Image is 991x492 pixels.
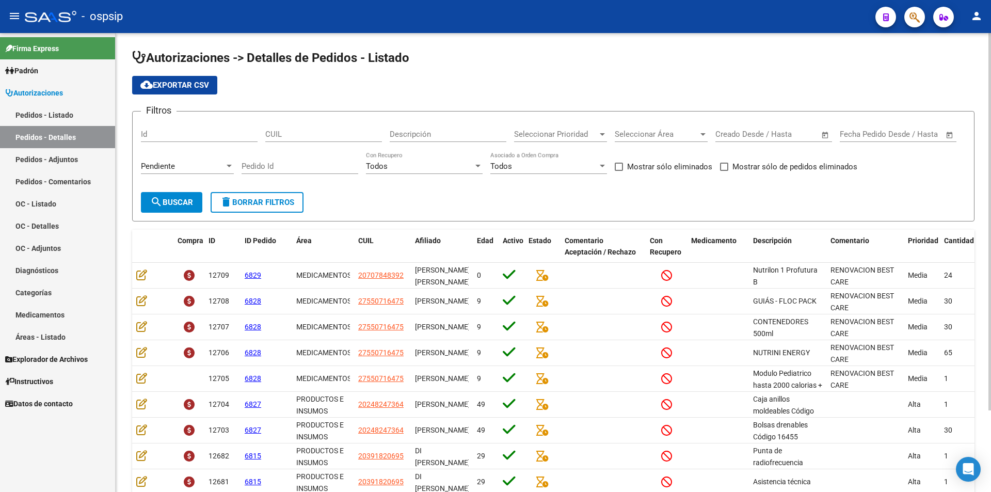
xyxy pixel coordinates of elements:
span: Afiliado [415,236,441,245]
span: NUTRINI ENERGY [753,348,810,357]
span: Mostrar sólo de pedidos eliminados [732,161,857,173]
span: 27550716475 [358,348,404,357]
span: Padrón [5,65,38,76]
span: 9 [477,348,481,357]
span: 6828 [245,374,261,383]
span: Explorador de Archivos [5,354,88,365]
span: PRODUCTOS E INSUMOS MEDICOS [296,447,344,479]
datatable-header-cell: Afiliado [411,230,473,264]
span: DI [PERSON_NAME] [415,447,470,467]
datatable-header-cell: Prioridad [904,230,940,264]
span: MEDICAMENTOS [296,374,351,383]
span: Comentario Aceptación / Rechazo [565,236,636,257]
span: RENOVACION BEST CARE [830,343,894,363]
span: Área [296,236,312,245]
span: ID [209,236,215,245]
span: Datos de contacto [5,398,73,409]
span: 9 [477,374,481,383]
input: End date [758,130,808,139]
span: GUIÁS - FLOC PACK [753,297,817,305]
span: Seleccionar Área [615,130,698,139]
span: 0 [477,271,481,279]
span: Activo [503,236,523,245]
button: Buscar [141,192,202,213]
mat-icon: search [150,196,163,208]
datatable-header-cell: CUIL [354,230,411,264]
span: 12682 [209,452,229,460]
span: Todos [490,162,512,171]
span: Con Recupero [650,236,681,257]
span: CONTENEDORES 500ml [753,318,808,338]
span: 6828 [245,297,261,305]
span: Firma Express [5,43,59,54]
span: 12703 [209,426,229,434]
span: Prioridad [908,236,938,245]
span: 6827 [245,426,261,434]
div: Media [908,321,936,333]
div: Alta [908,450,936,462]
span: 6829 [245,271,261,279]
span: 30 [944,297,952,305]
button: Open calendar [944,129,956,141]
span: Seleccionar Prioridad [514,130,598,139]
span: 20707848392 [358,271,404,279]
datatable-header-cell: Activo [499,230,524,264]
span: 1 [944,478,948,486]
span: RENOVACION BEST CARE [830,292,894,312]
span: 9 [477,323,481,331]
span: 12709 [209,271,229,279]
input: End date [883,130,933,139]
span: 12704 [209,400,229,408]
span: [PERSON_NAME] [415,400,470,408]
span: Instructivos [5,376,53,387]
span: RENOVACION BEST CARE [830,318,894,338]
span: ID Pedido [245,236,276,245]
datatable-header-cell: Descripción [749,230,826,264]
span: 30 [944,323,952,331]
span: PRODUCTOS E INSUMOS MEDICOS [296,421,344,453]
span: Comentario [830,236,869,245]
span: Autorizaciones -> Detalles de Pedidos - Listado [132,51,409,65]
span: 6827 [245,400,261,408]
span: Borrar Filtros [220,198,294,207]
span: [PERSON_NAME] [415,426,470,434]
span: Estado [529,236,551,245]
span: 6815 [245,452,261,460]
span: MEDICAMENTOS [296,348,351,357]
span: Caja anillos moldeables Código 120307 [753,395,814,427]
datatable-header-cell: Área [292,230,354,264]
span: MEDICAMENTOS [296,323,351,331]
div: Alta [908,476,936,488]
span: 27550716475 [358,323,404,331]
mat-icon: delete [220,196,232,208]
span: 6828 [245,348,261,357]
span: Todos [366,162,388,171]
span: RENOVACION BEST CARE [830,266,894,286]
span: 6828 [245,323,261,331]
datatable-header-cell: Estado [524,230,561,264]
mat-icon: menu [8,10,21,22]
span: 49 [477,426,485,434]
span: 1 [944,400,948,408]
span: Punta de radiofrecuencia [753,447,803,467]
span: Compra [178,236,203,245]
button: Open calendar [820,129,832,141]
span: 12681 [209,478,229,486]
span: 20248247364 [358,426,404,434]
span: 1 [944,452,948,460]
mat-icon: person [970,10,983,22]
h3: Filtros [141,103,177,118]
button: Exportar CSV [132,76,217,94]
span: Nutrilon 1 Profutura B [753,266,818,286]
datatable-header-cell: Cantidad [940,230,981,264]
span: Medicamento [691,236,737,245]
span: CUIL [358,236,374,245]
span: PRODUCTOS E INSUMOS MEDICOS [296,395,344,427]
span: 27550716475 [358,297,404,305]
datatable-header-cell: Comentario [826,230,904,264]
span: Exportar CSV [140,81,209,90]
datatable-header-cell: Compra [173,230,204,264]
span: 20391820695 [358,452,404,460]
mat-icon: cloud_download [140,78,153,91]
span: [PERSON_NAME] [415,348,470,357]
